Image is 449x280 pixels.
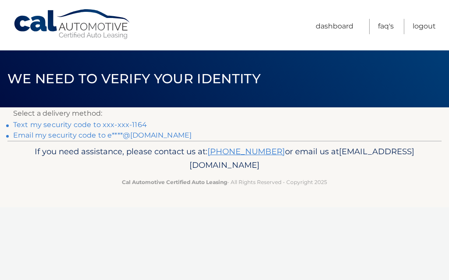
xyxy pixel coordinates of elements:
a: Text my security code to xxx-xxx-1164 [13,121,147,129]
p: Select a delivery method: [13,107,436,120]
p: - All Rights Reserved - Copyright 2025 [21,177,428,187]
a: Dashboard [316,19,353,34]
a: Cal Automotive [13,9,132,40]
a: [PHONE_NUMBER] [207,146,285,156]
a: FAQ's [378,19,394,34]
p: If you need assistance, please contact us at: or email us at [21,145,428,173]
a: Email my security code to e****@[DOMAIN_NAME] [13,131,192,139]
span: We need to verify your identity [7,71,260,87]
a: Logout [413,19,436,34]
strong: Cal Automotive Certified Auto Leasing [122,179,227,185]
